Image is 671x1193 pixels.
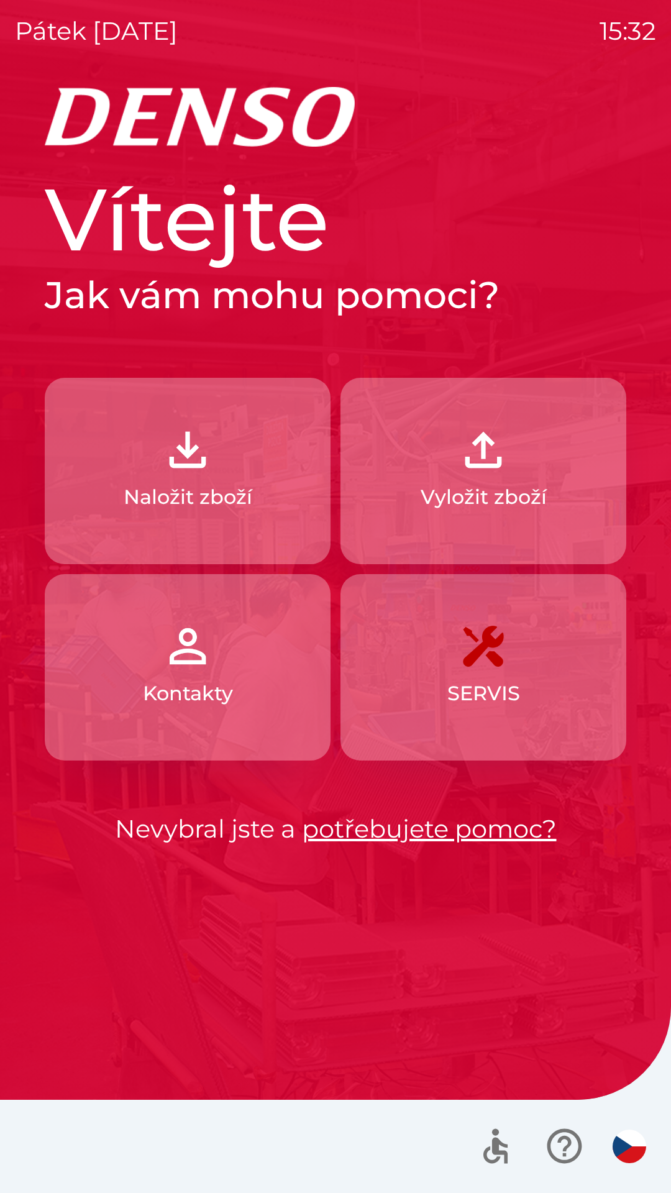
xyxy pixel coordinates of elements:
[160,423,215,477] img: 918cc13a-b407-47b8-8082-7d4a57a89498.png
[340,378,626,564] button: Vyložit zboží
[340,574,626,761] button: SERVIS
[15,12,178,50] p: pátek [DATE]
[456,423,511,477] img: 2fb22d7f-6f53-46d3-a092-ee91fce06e5d.png
[447,679,520,708] p: SERVIS
[45,378,331,564] button: Naložit zboží
[45,810,626,848] p: Nevybral jste a
[45,87,626,147] img: Logo
[600,12,656,50] p: 15:32
[160,619,215,674] img: 072f4d46-cdf8-44b2-b931-d189da1a2739.png
[45,167,626,272] h1: Vítejte
[456,619,511,674] img: 7408382d-57dc-4d4c-ad5a-dca8f73b6e74.png
[124,482,252,512] p: Naložit zboží
[302,813,557,844] a: potřebujete pomoc?
[613,1130,646,1163] img: cs flag
[45,574,331,761] button: Kontakty
[143,679,233,708] p: Kontakty
[45,272,626,318] h2: Jak vám mohu pomoci?
[421,482,547,512] p: Vyložit zboží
